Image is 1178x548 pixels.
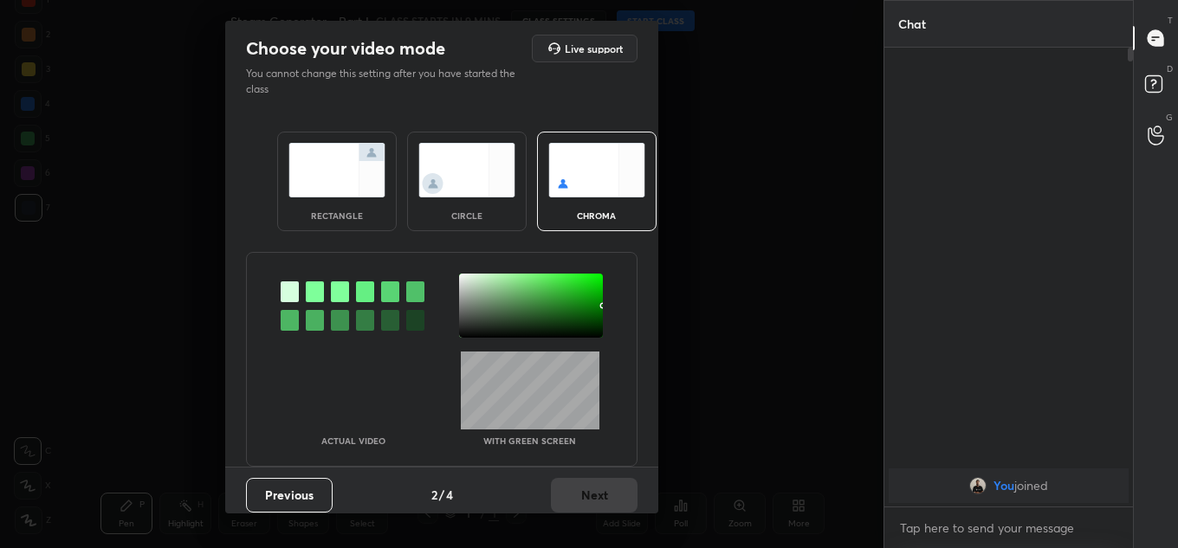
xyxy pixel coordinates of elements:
[321,436,385,445] p: Actual Video
[288,143,385,197] img: normalScreenIcon.ae25ed63.svg
[246,66,527,97] p: You cannot change this setting after you have started the class
[483,436,576,445] p: With green screen
[1014,479,1048,493] span: joined
[446,486,453,504] h4: 4
[1167,62,1173,75] p: D
[994,479,1014,493] span: You
[565,43,623,54] h5: Live support
[439,486,444,504] h4: /
[1166,111,1173,124] p: G
[1168,14,1173,27] p: T
[302,211,372,220] div: rectangle
[432,211,502,220] div: circle
[884,465,1133,506] div: grid
[431,486,437,504] h4: 2
[246,37,445,60] h2: Choose your video mode
[246,478,333,513] button: Previous
[562,211,631,220] div: chroma
[884,1,940,47] p: Chat
[418,143,515,197] img: circleScreenIcon.acc0effb.svg
[548,143,645,197] img: chromaScreenIcon.c19ab0a0.svg
[969,477,987,494] img: 6da85954e4d94dd18dd5c6a481ba3d11.jpg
